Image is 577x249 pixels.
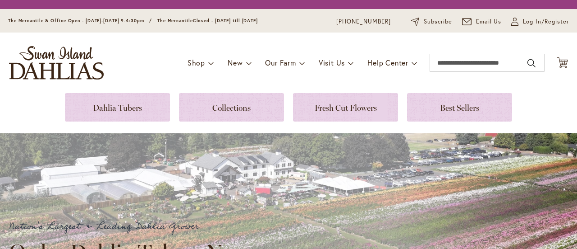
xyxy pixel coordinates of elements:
span: Our Farm [265,58,296,67]
button: Search [527,56,536,70]
span: Help Center [367,58,408,67]
a: [PHONE_NUMBER] [336,17,391,26]
a: store logo [9,46,104,80]
span: Shop [188,58,205,67]
a: Email Us [462,17,502,26]
span: Closed - [DATE] till [DATE] [193,18,258,23]
span: The Mercantile & Office Open - [DATE]-[DATE] 9-4:30pm / The Mercantile [8,18,193,23]
a: Log In/Register [511,17,569,26]
span: Email Us [476,17,502,26]
span: Visit Us [319,58,345,67]
span: New [228,58,243,67]
span: Subscribe [424,17,452,26]
p: Nation's Largest & Leading Dahlia Grower [9,219,257,234]
a: Subscribe [411,17,452,26]
span: Log In/Register [523,17,569,26]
